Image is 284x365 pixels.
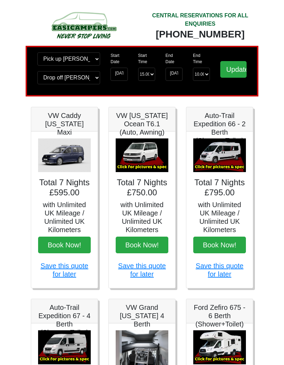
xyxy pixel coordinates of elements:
[116,138,168,172] img: VW California Ocean T6.1 (Auto, Awning)
[38,111,91,136] h5: VW Caddy [US_STATE] Maxi
[193,303,246,328] h5: Ford Zefiro 675 - 6 Berth (Shower+Toilet)
[116,303,168,328] h5: VW Grand [US_STATE] 4 Berth
[193,138,246,172] img: Auto-Trail Expedition 66 - 2 Berth (Shower+Toilet)
[116,111,168,136] h5: VW [US_STATE] Ocean T6.1 (Auto, Awning)
[147,11,253,28] div: CENTRAL RESERVATIONS FOR ALL ENQUIRIES
[147,28,253,41] div: [PHONE_NUMBER]
[38,178,91,198] h4: Total 7 Nights £595.00
[38,330,91,364] img: Auto-Trail Expedition 67 - 4 Berth (Shower+Toilet)
[193,111,246,145] h5: Auto-Trail Expedition 66 - 2 Berth (Shower+Toilet)
[116,237,168,253] button: Book Now!
[193,330,246,364] img: Ford Zefiro 675 - 6 Berth (Shower+Toilet)
[193,201,246,234] h5: with Unlimited UK Mileage / Unlimited UK Kilometers
[193,237,246,253] button: Book Now!
[166,68,183,81] input: Return Date
[41,262,88,278] a: Save this quote for later
[31,10,137,41] img: campers-checkout-logo.png
[118,262,166,278] a: Save this quote for later
[116,178,168,198] h4: Total 7 Nights £750.00
[110,68,127,81] input: Start Date
[193,178,246,198] h4: Total 7 Nights £795.00
[110,52,127,65] label: Start Date
[166,52,183,65] label: End Date
[38,201,91,234] h5: with Unlimited UK Mileage / Unlimited UK Kilometers
[38,138,91,172] img: VW Caddy California Maxi
[193,52,210,65] label: End Time
[38,303,91,337] h5: Auto-Trail Expedition 67 - 4 Berth (Shower+Toilet)
[220,61,247,78] input: Update
[138,52,155,65] label: Start Time
[116,201,168,234] h5: with Unlimited UK Mileage / Unlimited UK Kilometers
[196,262,243,278] a: Save this quote for later
[38,237,91,253] button: Book Now!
